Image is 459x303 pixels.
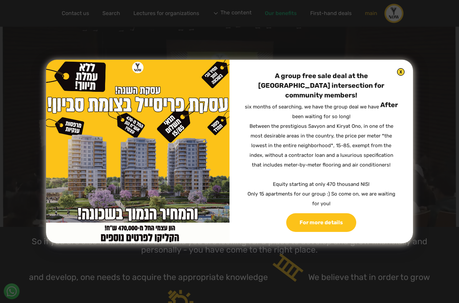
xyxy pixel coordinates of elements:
[245,104,379,119] font: six months of searching, we have the group deal we have been waiting for so long!
[273,181,370,187] font: Equity starting at only 470 thousand NIS!
[300,219,343,226] font: For more details
[250,123,393,168] font: Between the prestigious Savyon and Kiryat Ono, in one of the most desirable areas in the country,...
[258,72,384,99] font: A group free sale deal at the [GEOGRAPHIC_DATA] intersection for community members!
[286,213,356,232] a: For more details
[248,191,395,207] font: Only 15 apartments for our group :) So come on, we are waiting for you!
[379,101,398,109] font: ‍ After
